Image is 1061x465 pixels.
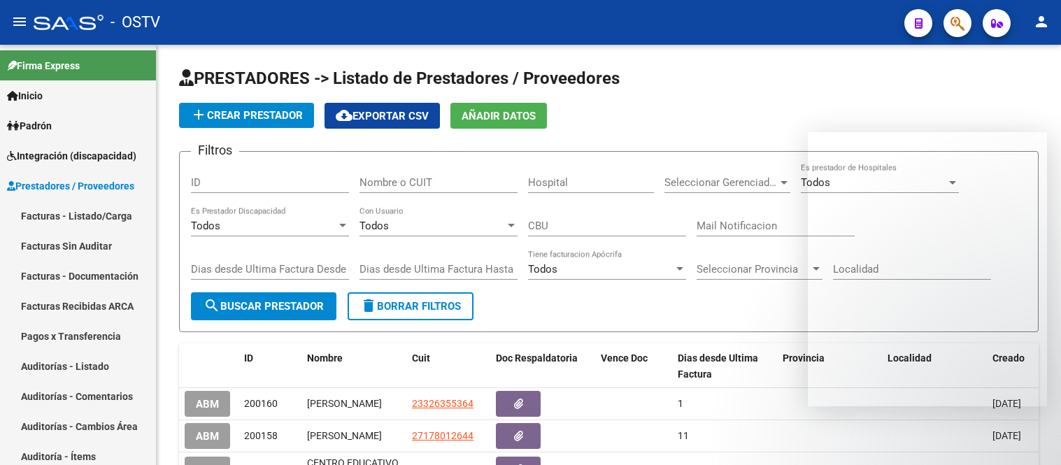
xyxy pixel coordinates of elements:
[360,300,461,313] span: Borrar Filtros
[204,300,324,313] span: Buscar Prestador
[301,343,406,389] datatable-header-cell: Nombre
[190,109,303,122] span: Crear Prestador
[307,396,401,412] div: [PERSON_NAME]
[244,430,278,441] span: 200158
[191,292,336,320] button: Buscar Prestador
[783,352,825,364] span: Provincia
[307,428,401,444] div: [PERSON_NAME]
[7,148,136,164] span: Integración (discapacidad)
[664,176,778,189] span: Seleccionar Gerenciador
[412,352,430,364] span: Cuit
[11,13,28,30] mat-icon: menu
[244,352,253,364] span: ID
[808,132,1047,406] iframe: Intercom live chat mensaje
[678,430,689,441] span: 11
[307,352,343,364] span: Nombre
[190,106,207,123] mat-icon: add
[359,220,389,232] span: Todos
[196,398,219,410] span: ABM
[697,263,810,276] span: Seleccionar Provincia
[528,263,557,276] span: Todos
[496,352,578,364] span: Doc Respaldatoria
[1013,417,1047,451] iframe: Intercom live chat
[412,398,473,409] span: 23326355364
[406,343,490,389] datatable-header-cell: Cuit
[7,58,80,73] span: Firma Express
[336,110,429,122] span: Exportar CSV
[179,69,620,88] span: PRESTADORES -> Listado de Prestadores / Proveedores
[490,343,595,389] datatable-header-cell: Doc Respaldatoria
[336,107,353,124] mat-icon: cloud_download
[672,343,777,389] datatable-header-cell: Dias desde Ultima Factura
[185,423,230,449] button: ABM
[179,103,314,128] button: Crear Prestador
[204,297,220,314] mat-icon: search
[992,430,1021,441] span: [DATE]
[678,398,683,409] span: 1
[801,176,830,189] span: Todos
[601,352,648,364] span: Vence Doc
[191,141,239,160] h3: Filtros
[462,110,536,122] span: Añadir Datos
[450,103,547,129] button: Añadir Datos
[196,430,219,443] span: ABM
[7,88,43,103] span: Inicio
[244,398,278,409] span: 200160
[185,391,230,417] button: ABM
[325,103,440,129] button: Exportar CSV
[7,178,134,194] span: Prestadores / Proveedores
[678,352,758,380] span: Dias desde Ultima Factura
[360,297,377,314] mat-icon: delete
[191,220,220,232] span: Todos
[348,292,473,320] button: Borrar Filtros
[238,343,301,389] datatable-header-cell: ID
[111,7,160,38] span: - OSTV
[7,118,52,134] span: Padrón
[777,343,882,389] datatable-header-cell: Provincia
[595,343,672,389] datatable-header-cell: Vence Doc
[412,430,473,441] span: 27178012644
[1033,13,1050,30] mat-icon: person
